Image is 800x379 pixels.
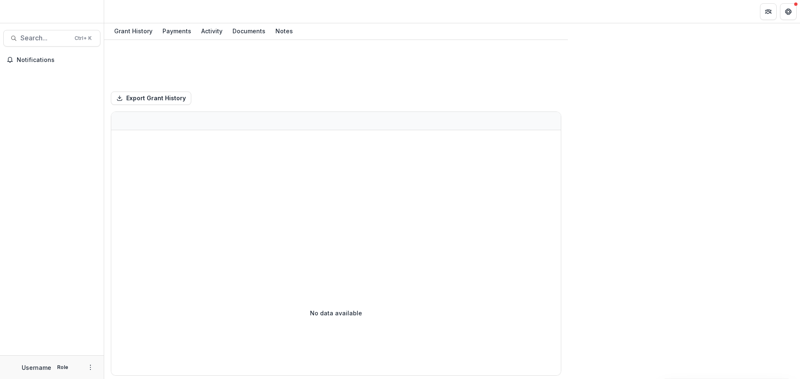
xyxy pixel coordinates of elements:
[3,30,100,47] button: Search...
[159,25,195,37] div: Payments
[272,23,296,40] a: Notes
[760,3,777,20] button: Partners
[111,25,156,37] div: Grant History
[111,92,191,105] button: Export Grant History
[198,25,226,37] div: Activity
[229,25,269,37] div: Documents
[22,363,51,372] p: Username
[310,309,362,317] p: No data available
[111,23,156,40] a: Grant History
[73,34,93,43] div: Ctrl + K
[229,23,269,40] a: Documents
[20,34,70,42] span: Search...
[85,362,95,372] button: More
[3,53,100,67] button: Notifications
[198,23,226,40] a: Activity
[780,3,797,20] button: Get Help
[272,25,296,37] div: Notes
[55,364,71,371] p: Role
[17,57,97,64] span: Notifications
[159,23,195,40] a: Payments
